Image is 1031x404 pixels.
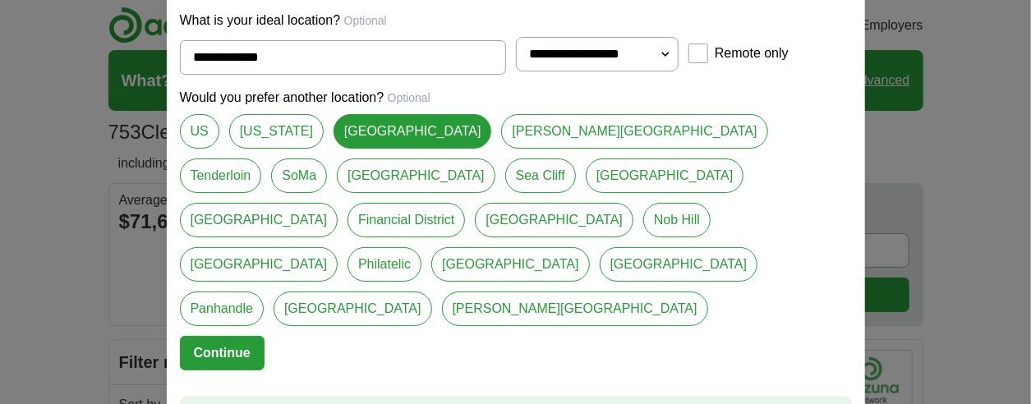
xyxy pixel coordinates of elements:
a: [GEOGRAPHIC_DATA] [586,158,744,193]
a: [GEOGRAPHIC_DATA] [180,203,338,237]
a: [PERSON_NAME][GEOGRAPHIC_DATA] [501,114,767,149]
a: [PERSON_NAME][GEOGRAPHIC_DATA] [442,292,708,326]
a: SoMa [271,158,327,193]
span: Optional [388,91,430,104]
a: Panhandle [180,292,265,326]
button: Continue [180,336,265,370]
p: Would you prefer another location? [180,88,852,108]
a: Nob Hill [643,203,711,237]
a: [GEOGRAPHIC_DATA] [334,114,492,149]
a: Financial District [348,203,465,237]
a: Philatelic [348,247,421,282]
a: [GEOGRAPHIC_DATA] [431,247,590,282]
a: [GEOGRAPHIC_DATA] [600,247,758,282]
a: US [180,114,219,149]
a: Sea Cliff [505,158,576,193]
span: Optional [344,14,387,27]
a: [GEOGRAPHIC_DATA] [274,292,432,326]
a: [US_STATE] [229,114,324,149]
a: [GEOGRAPHIC_DATA] [337,158,495,193]
p: What is your ideal location? [180,11,852,30]
label: Remote only [715,44,789,63]
a: Tenderloin [180,158,262,193]
a: [GEOGRAPHIC_DATA] [475,203,633,237]
a: [GEOGRAPHIC_DATA] [180,247,338,282]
